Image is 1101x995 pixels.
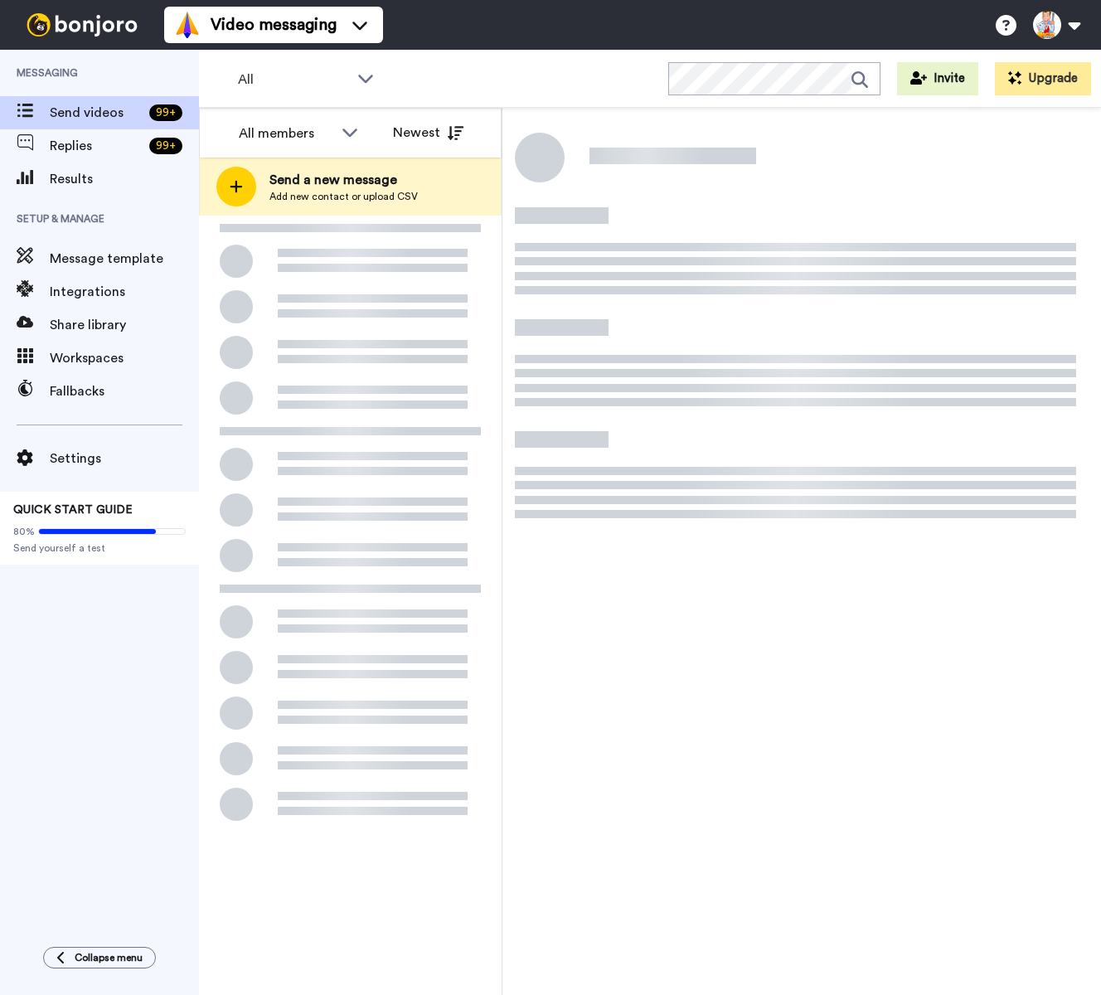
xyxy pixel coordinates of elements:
[75,951,143,964] span: Collapse menu
[50,249,199,269] span: Message template
[50,136,143,156] span: Replies
[20,13,144,36] img: bj-logo-header-white.svg
[238,70,349,90] span: All
[50,315,199,335] span: Share library
[381,116,476,149] button: Newest
[50,169,199,189] span: Results
[995,62,1091,95] button: Upgrade
[269,190,418,203] span: Add new contact or upload CSV
[174,12,201,38] img: vm-color.svg
[50,103,143,123] span: Send videos
[239,124,333,143] div: All members
[897,62,978,95] button: Invite
[50,282,199,302] span: Integrations
[13,504,133,516] span: QUICK START GUIDE
[50,449,199,468] span: Settings
[43,947,156,968] button: Collapse menu
[13,525,35,538] span: 80%
[149,138,182,154] div: 99 +
[13,541,186,555] span: Send yourself a test
[50,381,199,401] span: Fallbacks
[211,13,337,36] span: Video messaging
[149,104,182,121] div: 99 +
[50,348,199,368] span: Workspaces
[269,170,418,190] span: Send a new message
